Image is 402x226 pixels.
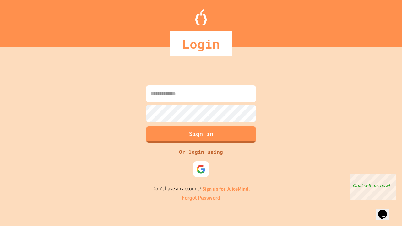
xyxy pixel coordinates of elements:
a: Sign up for JuiceMind. [202,186,250,192]
img: Logo.svg [195,9,207,25]
div: Login [170,31,232,56]
button: Sign in [146,126,256,143]
div: Or login using [176,148,226,156]
p: Don't have an account? [152,185,250,193]
img: google-icon.svg [196,164,206,174]
iframe: chat widget [376,201,396,220]
iframe: chat widget [350,174,396,200]
a: Forgot Password [182,194,220,202]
